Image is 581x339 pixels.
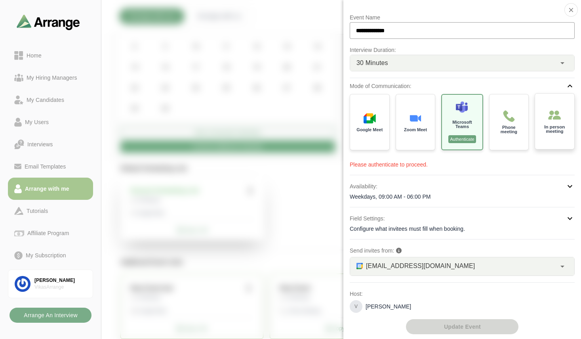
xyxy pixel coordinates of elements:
[350,45,575,55] p: Interview Duration:
[350,214,385,223] p: Field Settings:
[23,95,67,105] div: My Candidates
[22,184,72,193] div: Arrange with me
[24,228,72,238] div: Affiliate Program
[350,161,575,169] p: Please authenticate to proceed.
[8,44,93,67] a: Home
[10,308,91,323] button: Arrange An Interview
[350,81,411,91] p: Mode of Communication:
[23,308,78,323] b: Arrange An Interview
[8,89,93,111] a: My Candidates
[350,13,575,22] p: Event Name
[23,51,45,60] div: Home
[410,112,421,124] img: Zoom Meet
[8,270,93,298] a: [PERSON_NAME]VikasArrange
[366,303,411,310] p: [PERSON_NAME]
[350,225,575,233] div: Configure what invitees must fill when booking.
[364,112,375,124] img: Google Meet
[8,178,93,200] a: Arrange with me
[8,111,93,133] a: My Users
[541,125,569,134] p: In person meeting
[496,125,522,134] p: Phone meeting
[356,128,383,132] p: Google Meet
[356,58,388,68] span: 30 Minutes
[350,300,362,313] div: V
[503,110,515,122] img: Phone meeting
[8,244,93,266] a: My Subscription
[350,289,575,299] p: Host:
[23,251,69,260] div: My Subscription
[22,117,52,127] div: My Users
[448,120,476,129] p: Microsoft Teams
[8,155,93,178] a: Email Templates
[404,128,427,132] p: Zoom Meet
[366,261,475,271] span: [EMAIL_ADDRESS][DOMAIN_NAME]
[350,193,575,201] div: Weekdays, 09:00 AM - 06:00 PM
[8,222,93,244] a: Affiliate Program
[17,14,80,30] img: arrangeai-name-small-logo.4d2b8aee.svg
[24,140,56,149] div: Interviews
[549,109,561,121] img: IIn person
[8,200,93,222] a: Tutorials
[8,133,93,155] a: Interviews
[448,135,476,143] p: Authenticate
[23,73,80,82] div: My Hiring Managers
[350,182,377,191] p: Availability:
[8,67,93,89] a: My Hiring Managers
[21,162,69,171] div: Email Templates
[23,206,51,216] div: Tutorials
[350,246,575,255] p: Send invites from:
[34,284,86,291] div: VikasArrange
[356,263,363,269] img: GOOGLE
[34,277,86,284] div: [PERSON_NAME]
[456,101,468,113] img: Microsoft Teams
